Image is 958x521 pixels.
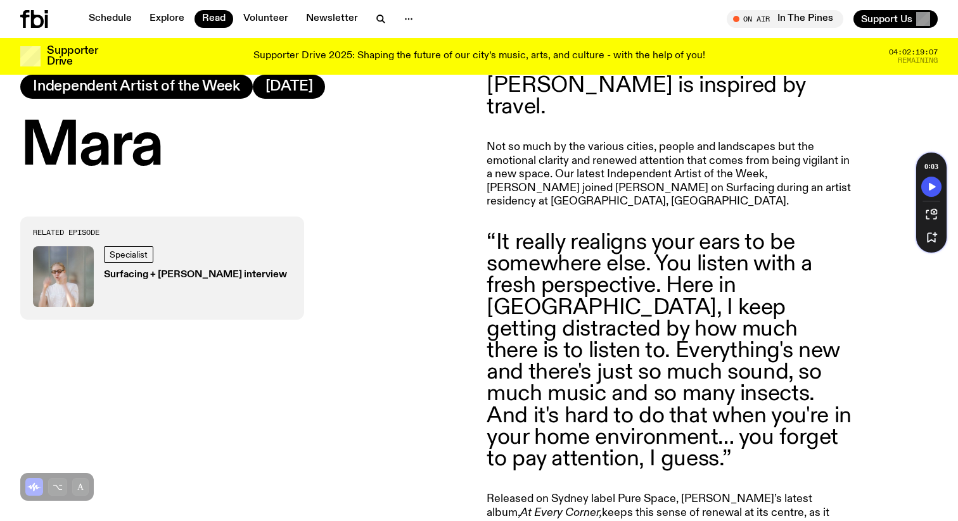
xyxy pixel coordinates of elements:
h3: Supporter Drive [47,46,98,67]
span: Remaining [898,57,938,64]
p: [PERSON_NAME] is inspired by travel. [487,75,852,118]
a: Explore [142,10,192,28]
a: SpecialistSurfacing + [PERSON_NAME] interview [33,246,291,307]
p: Supporter Drive 2025: Shaping the future of our city’s music, arts, and culture - with the help o... [253,51,705,62]
h3: Surfacing + [PERSON_NAME] interview [104,270,287,280]
a: Newsletter [298,10,366,28]
p: Not so much by the various cities, people and landscapes but the emotional clarity and renewed at... [487,141,852,209]
span: Support Us [861,13,912,25]
blockquote: “It really realigns your ears to be somewhere else. You listen with a fresh perspective. Here in ... [487,232,852,470]
h3: Related Episode [33,229,291,236]
em: At Every Corner, [520,507,602,518]
span: 04:02:19:07 [889,49,938,56]
span: Independent Artist of the Week [33,80,240,94]
h1: Mara [20,119,471,176]
button: Support Us [853,10,938,28]
a: Schedule [81,10,139,28]
a: Volunteer [236,10,296,28]
span: [DATE] [265,80,313,94]
a: Read [195,10,233,28]
button: On AirIn The Pines [727,10,843,28]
